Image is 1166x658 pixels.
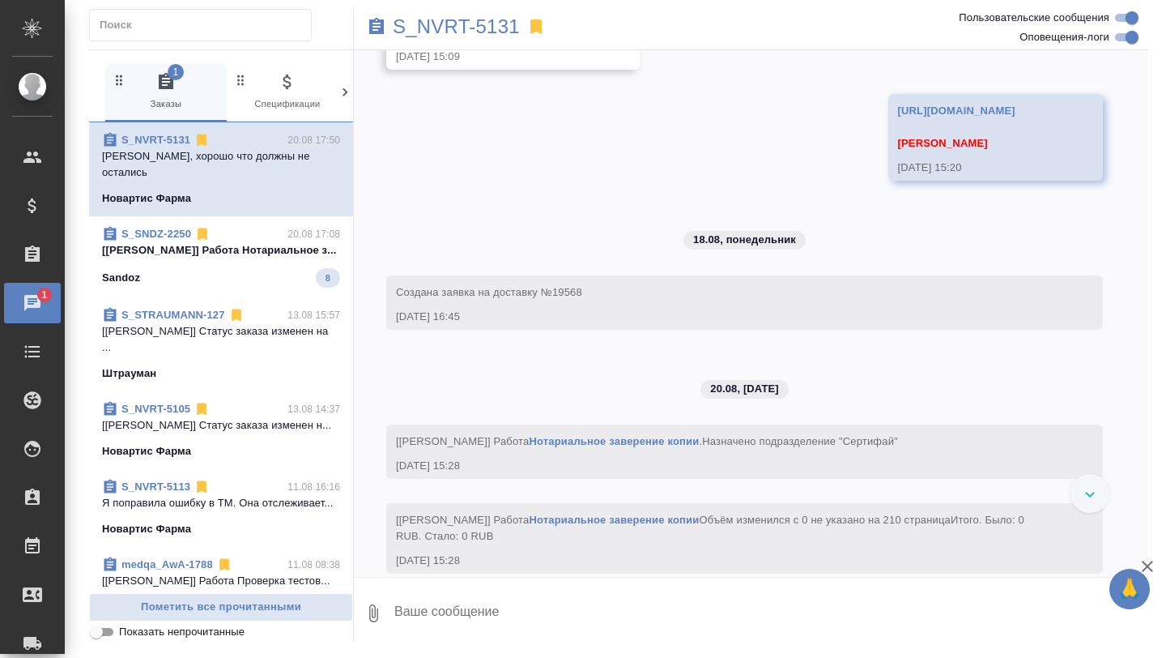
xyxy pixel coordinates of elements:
[194,226,211,242] svg: Отписаться
[102,270,140,286] p: Sandoz
[959,10,1109,26] span: Пользовательские сообщения
[396,458,1046,474] div: [DATE] 15:28
[102,242,340,258] p: [[PERSON_NAME]] Работа Нотариальное з...
[396,435,898,447] span: [[PERSON_NAME]] Работа .
[89,469,353,547] div: S_NVRT-511311.08 16:16Я поправила ошибку в ТМ. Она отслеживает...Новартис Фарма
[121,403,190,415] a: S_NVRT-5105
[194,132,210,148] svg: Отписаться
[529,514,699,526] a: Нотариальное заверение копии
[119,624,245,640] span: Показать непрочитанные
[121,481,190,493] a: S_NVRT-5113
[102,521,191,537] p: Новартис Фарма
[396,553,1046,569] div: [DATE] 15:28
[89,122,353,216] div: S_NVRT-513120.08 17:50[PERSON_NAME], хорошо что должны не осталисьНовартис Фарма
[287,132,340,148] p: 20.08 17:50
[89,216,353,297] div: S_SNDZ-225020.08 17:08[[PERSON_NAME]] Работа Нотариальное з...Sandoz8
[287,307,340,323] p: 13.08 15:57
[194,479,210,495] svg: Отписаться
[102,417,340,434] p: [[PERSON_NAME]] Статус заказа изменен н...
[396,309,1046,325] div: [DATE] 16:45
[1109,569,1150,609] button: 🙏
[396,514,1028,542] span: [[PERSON_NAME]] Работа Объём изменился с 0 не указано на 210 страница
[393,19,520,35] a: S_NVRT-5131
[316,270,340,286] span: 8
[228,307,245,323] svg: Отписаться
[396,49,583,65] div: [DATE] 15:09
[102,495,340,511] p: Я поправила ошибку в ТМ. Она отслеживает...
[102,190,191,207] p: Новартис Фарма
[216,557,232,573] svg: Отписаться
[693,232,796,248] p: 18.08, понедельник
[287,401,340,417] p: 13.08 14:37
[102,573,340,589] p: [[PERSON_NAME]] Работа Проверка тестов...
[702,435,898,447] span: Назначено подразделение "Сертифай"
[112,72,220,112] span: Заказы
[112,72,127,88] svg: Зажми и перетащи, чтобы поменять порядок вкладок
[4,283,61,323] a: 1
[1116,572,1143,606] span: 🙏
[898,160,1047,176] div: [DATE] 15:20
[121,228,191,240] a: S_SNDZ-2250
[121,134,190,146] a: S_NVRT-5131
[287,226,340,242] p: 20.08 17:08
[168,64,184,80] span: 1
[89,547,353,625] div: medqa_AwA-178811.08 08:38[[PERSON_NAME]] Работа Проверка тестов...AWATERA
[102,443,191,459] p: Новартис Фарма
[32,287,57,303] span: 1
[121,558,213,570] a: medqa_AwA-1788
[287,479,340,495] p: 11.08 16:16
[233,72,342,112] span: Спецификации
[396,286,582,298] span: Создана заявка на доставку №19568
[287,557,340,573] p: 11.08 08:38
[89,297,353,391] div: S_STRAUMANN-12713.08 15:57[[PERSON_NAME]] Статус заказа изменен на ...Штрауман
[121,309,225,321] a: S_STRAUMANN-127
[194,401,210,417] svg: Отписаться
[98,598,344,617] span: Пометить все прочитанными
[89,593,353,622] button: Пометить все прочитанными
[100,14,311,36] input: Поиск
[710,381,778,397] p: 20.08, [DATE]
[898,105,1015,117] a: [URL][DOMAIN_NAME]
[102,323,340,356] p: [[PERSON_NAME]] Статус заказа изменен на ...
[233,72,249,88] svg: Зажми и перетащи, чтобы поменять порядок вкладок
[529,435,699,447] a: Нотариальное заверение копии
[1019,29,1109,45] span: Оповещения-логи
[898,137,988,149] span: [PERSON_NAME]
[89,391,353,469] div: S_NVRT-510513.08 14:37[[PERSON_NAME]] Статус заказа изменен н...Новартис Фарма
[396,514,1028,542] span: Итого. Было: 0 RUB. Стало: 0 RUB
[102,365,156,382] p: Штрауман
[102,148,340,181] p: [PERSON_NAME], хорошо что должны не остались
